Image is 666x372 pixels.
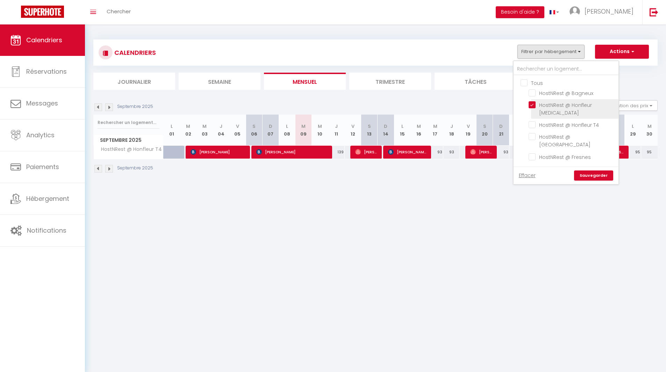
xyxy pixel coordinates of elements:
span: [PERSON_NAME] [388,145,427,159]
span: Analytics [26,131,55,139]
span: Paiements [26,162,59,171]
th: 03 [196,115,213,146]
li: Trimestre [349,73,431,90]
th: 10 [311,115,328,146]
abbr: D [499,123,503,130]
abbr: M [647,123,652,130]
abbr: V [236,123,239,130]
button: Actions [595,45,649,59]
input: Rechercher un logement... [514,63,618,75]
th: 05 [229,115,246,146]
th: 22 [509,115,526,146]
th: 15 [394,115,410,146]
span: [PERSON_NAME] [585,7,633,16]
a: Effacer [519,172,536,179]
button: Besoin d'aide ? [496,6,544,18]
th: 06 [246,115,262,146]
th: 04 [213,115,229,146]
abbr: V [467,123,470,130]
span: [PERSON_NAME] [191,145,245,159]
div: 95 [625,146,641,159]
th: 20 [477,115,493,146]
div: 95 [641,146,658,159]
abbr: M [202,123,207,130]
abbr: J [450,123,453,130]
img: ... [570,6,580,17]
span: Réservations [26,67,67,76]
span: [PERSON_NAME] [355,145,377,159]
th: 07 [262,115,279,146]
p: Septembre 2025 [117,165,153,172]
abbr: M [186,123,190,130]
abbr: D [384,123,387,130]
img: logout [650,8,658,16]
th: 18 [443,115,460,146]
a: Sauvegarder [574,170,613,181]
span: Septembre 2025 [94,135,163,145]
th: 08 [279,115,295,146]
li: Journalier [93,73,175,90]
th: 13 [361,115,378,146]
abbr: L [401,123,403,130]
span: Messages [26,99,58,108]
div: 139 [328,146,345,159]
th: 17 [427,115,443,146]
abbr: M [301,123,306,130]
abbr: M [433,123,437,130]
abbr: L [632,123,634,130]
span: HostNRest @ Fresnes [539,154,591,161]
span: HostNRest @ Honfleur [MEDICAL_DATA] [539,102,592,116]
span: Calendriers [26,36,62,44]
p: Septembre 2025 [117,103,153,110]
th: 29 [625,115,641,146]
th: 01 [164,115,180,146]
abbr: S [368,123,371,130]
th: 11 [328,115,345,146]
li: Semaine [179,73,260,90]
th: 02 [180,115,196,146]
th: 21 [493,115,509,146]
th: 19 [460,115,476,146]
abbr: J [220,123,222,130]
abbr: M [318,123,322,130]
span: Chercher [107,8,131,15]
th: 30 [641,115,658,146]
th: 14 [378,115,394,146]
abbr: S [483,123,486,130]
span: Hébergement [26,194,69,203]
span: Notifications [27,226,66,235]
span: [PERSON_NAME] [256,145,328,159]
h3: CALENDRIERS [113,45,156,60]
th: 09 [295,115,311,146]
button: Filtrer par hébergement [517,45,585,59]
abbr: L [286,123,288,130]
button: Ouvrir le widget de chat LiveChat [6,3,27,24]
button: Gestion des prix [606,100,658,111]
li: Mensuel [264,73,346,90]
li: Tâches [435,73,516,90]
div: 95 [509,146,526,159]
abbr: D [269,123,272,130]
span: HostNRest @ [GEOGRAPHIC_DATA] [539,133,590,148]
div: 93 [443,146,460,159]
img: Super Booking [21,6,64,18]
input: Rechercher un logement... [98,116,159,129]
span: [PERSON_NAME] [470,145,492,159]
th: 12 [345,115,361,146]
abbr: S [252,123,256,130]
abbr: M [417,123,421,130]
th: 16 [410,115,427,146]
div: Filtrer par hébergement [513,60,619,185]
div: 93 [493,146,509,159]
span: HostNRest @ Honfleur T4 [95,146,164,153]
div: 93 [427,146,443,159]
abbr: J [335,123,338,130]
abbr: V [351,123,355,130]
abbr: L [171,123,173,130]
